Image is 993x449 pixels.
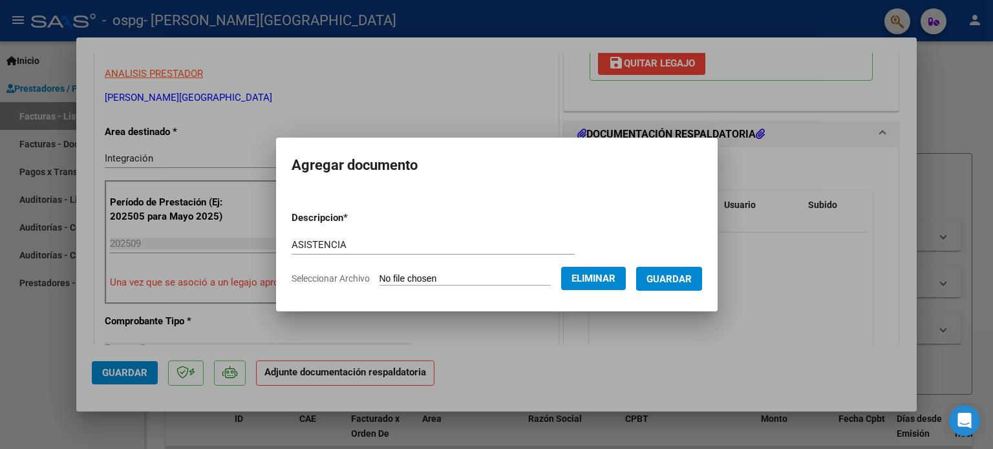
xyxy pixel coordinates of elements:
[292,273,370,284] span: Seleccionar Archivo
[571,273,615,284] span: Eliminar
[636,267,702,291] button: Guardar
[561,267,626,290] button: Eliminar
[646,273,692,285] span: Guardar
[949,405,980,436] div: Open Intercom Messenger
[292,211,415,225] p: Descripcion
[292,153,702,178] h2: Agregar documento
